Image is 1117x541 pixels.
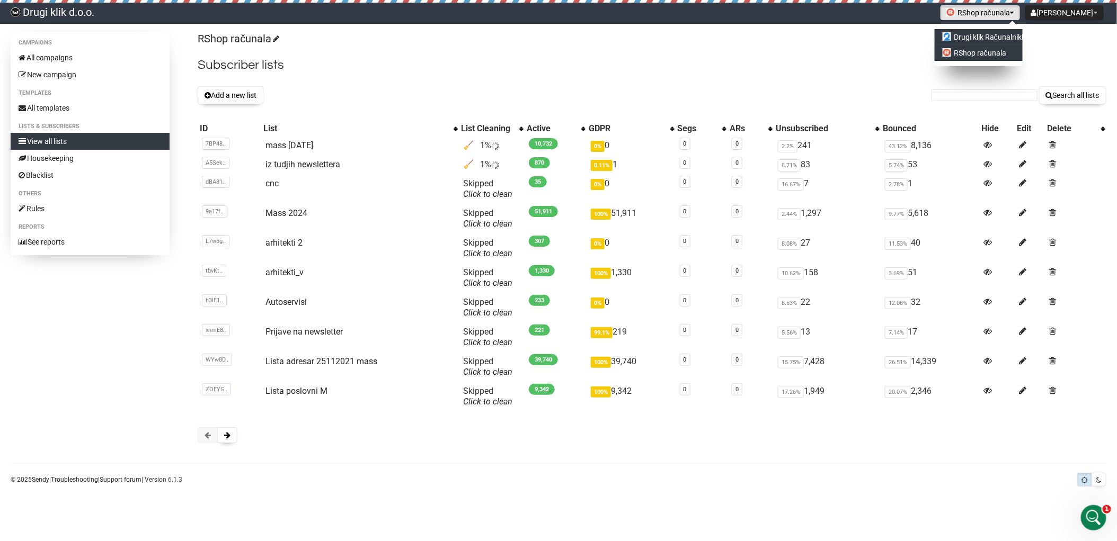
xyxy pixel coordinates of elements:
[11,200,170,217] a: Rules
[463,278,512,288] a: Click to clean
[491,161,500,169] img: loader.gif
[735,327,739,333] a: 0
[166,4,186,24] button: Home
[587,293,676,322] td: 0
[778,178,804,191] span: 16.67%
[463,396,512,407] a: Click to clean
[463,297,512,318] span: Skipped
[735,159,739,166] a: 0
[198,121,261,136] th: ID: No sort applied, sorting is disabled
[463,248,512,258] a: Click to clean
[529,176,547,187] span: 35
[778,238,801,250] span: 8.08%
[735,140,739,147] a: 0
[529,138,558,149] span: 10,732
[774,121,881,136] th: Unsubscribed: No sort applied, activate to apply an ascending sort
[11,37,170,49] li: Campaigns
[678,123,717,134] div: Segs
[587,322,676,352] td: 219
[529,384,555,395] span: 9,342
[776,123,870,134] div: Unsubscribed
[202,205,227,218] span: 9a17f..
[11,221,170,233] li: Reports
[8,245,203,269] div: drugiklik.sendybay.com says…
[684,297,687,304] a: 0
[202,176,229,188] span: dBA81..
[202,383,231,395] span: ZOFYG..
[778,356,804,368] span: 15.75%
[591,327,613,338] span: 99.1%
[591,209,611,220] span: 100%
[881,233,979,263] td: 40
[32,476,49,483] a: Sendy
[943,48,951,57] img: 1.jpg
[778,208,801,220] span: 2.44%
[735,208,739,215] a: 0
[198,32,278,45] a: RShop računala
[1081,505,1106,530] iframe: Intercom live chat
[774,293,881,322] td: 22
[459,155,525,174] td: 🧹 1%
[8,133,174,167] div: The cleaned tab will show you what was cleaned
[265,356,377,366] a: Lista adresar 25112021 mass
[774,204,881,233] td: 1,297
[17,115,36,126] div: Hello
[529,265,555,276] span: 1,330
[591,357,611,368] span: 100%
[1015,121,1045,136] th: Edit: No sort applied, sorting is disabled
[11,100,170,116] a: All templates
[589,123,665,134] div: GDPR
[11,474,182,485] p: © 2025 | | | Version 6.1.3
[11,49,170,66] a: All campaigns
[202,354,232,366] span: WYw8D..
[774,155,881,174] td: 83
[463,178,512,199] span: Skipped
[265,159,340,169] a: iz tudjih newslettera
[587,155,676,174] td: 1
[8,168,130,191] div: Can you kick a cleaning off?[PERSON_NAME] • 1h ago
[11,233,170,250] a: See reports
[47,275,195,306] div: I don't see a change in active subscribers, so that's why it's strange to me
[885,159,908,172] span: 5.74%
[979,121,1015,136] th: Hide: No sort applied, sorting is disabled
[684,140,687,147] a: 0
[885,297,911,309] span: 12.08%
[463,189,512,199] a: Click to clean
[881,263,979,293] td: 51
[1017,123,1043,134] div: Edit
[60,251,195,262] div: that mean that list is cleaned or no?
[885,327,908,339] span: 7.14%
[491,142,500,150] img: loader.gif
[1048,123,1096,134] div: Delete
[778,140,797,152] span: 2.2%
[778,327,801,339] span: 5.56%
[8,133,203,168] div: Apoorv says…
[591,179,605,190] span: 0%
[51,13,99,24] p: Active 1h ago
[529,206,558,217] span: 51,911
[67,338,76,347] button: Start recording
[202,235,229,247] span: L7w6g..
[261,121,459,136] th: List: No sort applied, activate to apply an ascending sort
[684,159,687,166] a: 0
[774,263,881,293] td: 158
[11,187,170,200] li: Others
[881,322,979,352] td: 17
[587,233,676,263] td: 0
[8,109,45,132] div: Hello
[17,140,165,160] div: The cleaned tab will show you what was cleaned
[529,354,558,365] span: 39,740
[881,174,979,204] td: 1
[684,178,687,185] a: 0
[47,216,195,237] div: Yes cleaning can be started but green check mark is shown after few seconds
[778,159,801,172] span: 8.71%
[684,327,687,333] a: 0
[265,386,327,396] a: Lista poslovni M
[463,337,512,347] a: Click to clean
[8,210,203,244] div: drugiklik.sendybay.com says…
[265,327,343,337] a: Prijave na newsletter
[265,140,313,150] a: mass [DATE]
[935,45,1023,61] a: RShop računala
[587,204,676,233] td: 51,911
[1025,5,1104,20] button: [PERSON_NAME]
